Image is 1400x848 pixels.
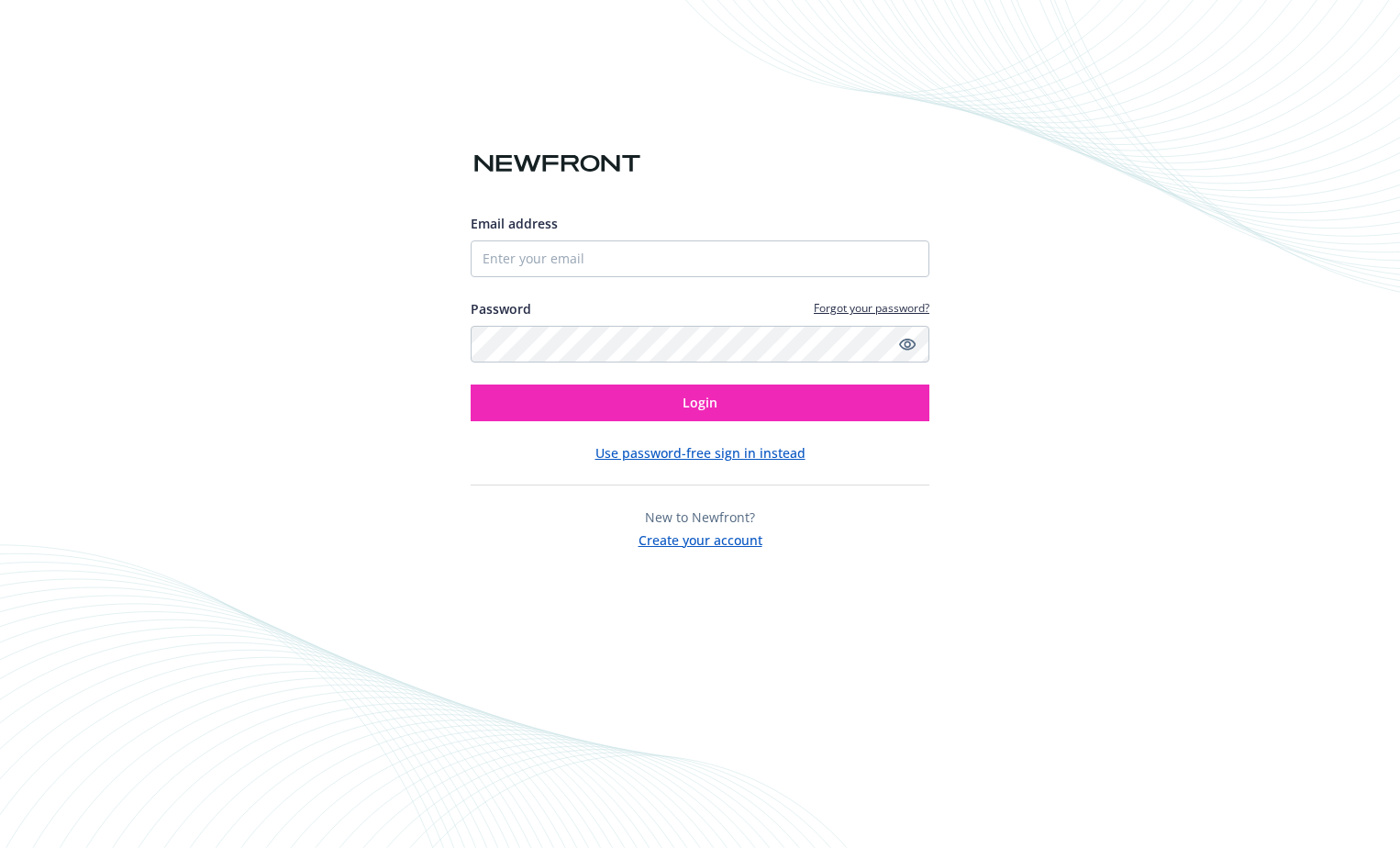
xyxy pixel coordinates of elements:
button: Create your account [639,527,762,550]
a: Forgot your password? [814,300,929,316]
span: New to Newfront? [645,508,755,526]
input: Enter your password [471,326,929,363]
img: Newfront logo [471,148,644,180]
input: Enter your email [471,240,929,277]
a: Show password [896,333,918,355]
label: Password [471,299,531,318]
span: Login [683,394,717,411]
button: Use password-free sign in instead [595,443,806,463]
button: Login [471,385,929,421]
span: Email address [471,215,558,232]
